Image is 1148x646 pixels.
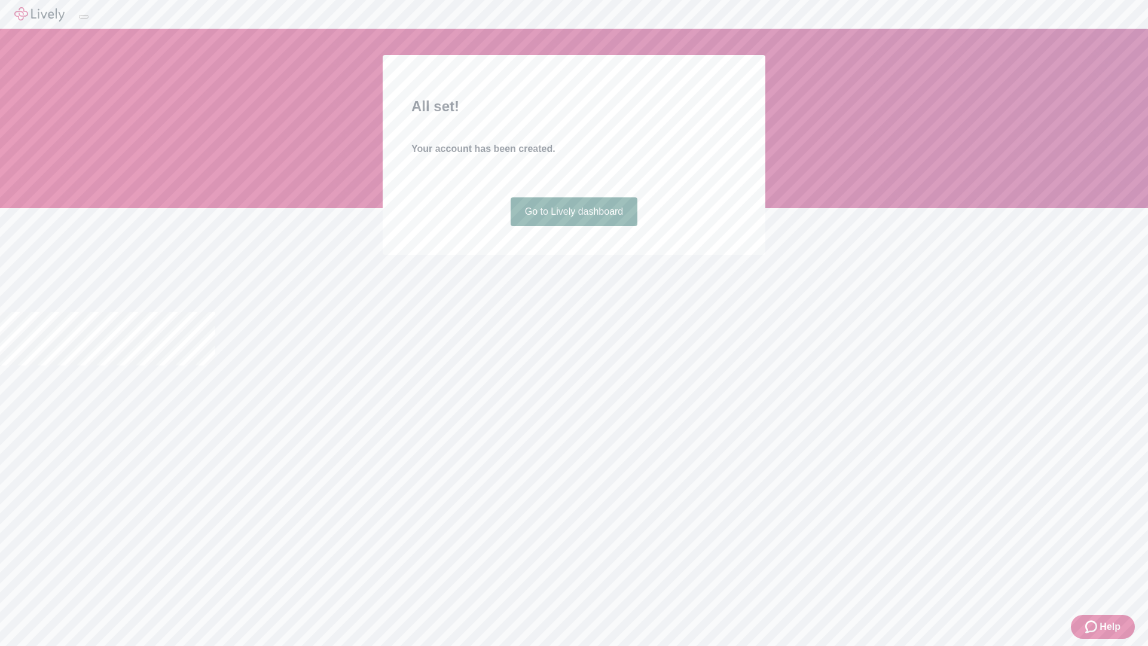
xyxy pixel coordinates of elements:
[411,142,737,156] h4: Your account has been created.
[1071,615,1135,639] button: Zendesk support iconHelp
[79,15,88,19] button: Log out
[1085,620,1100,634] svg: Zendesk support icon
[1100,620,1120,634] span: Help
[511,197,638,226] a: Go to Lively dashboard
[14,7,65,22] img: Lively
[411,96,737,117] h2: All set!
